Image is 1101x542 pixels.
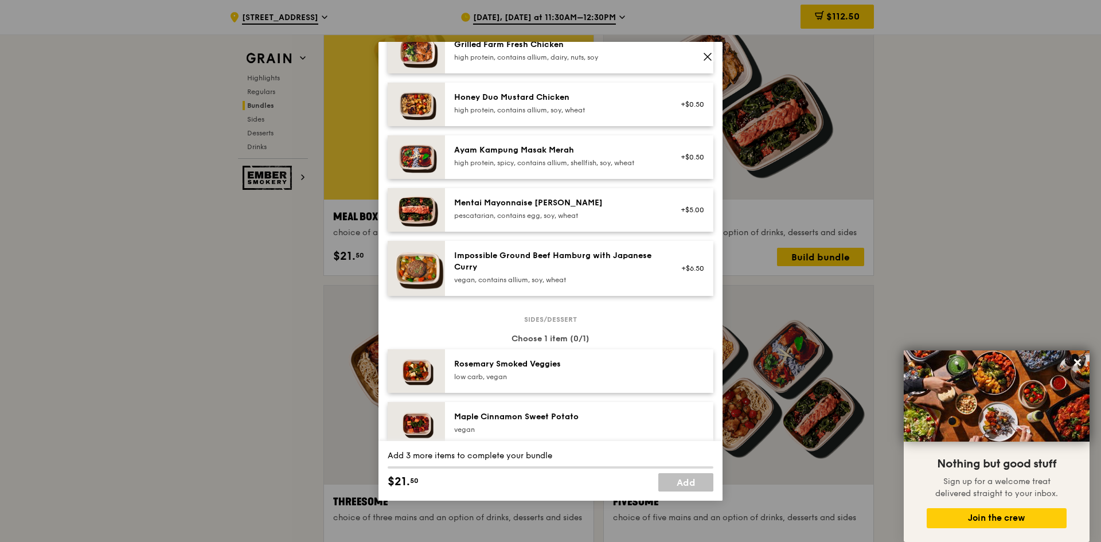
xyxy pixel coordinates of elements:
span: Nothing but good stuff [937,457,1056,471]
span: Sides/dessert [520,315,581,324]
div: Impossible Ground Beef Hamburg with Japanese Curry [454,250,660,273]
div: +$6.50 [674,264,704,273]
img: daily_normal_Mentai-Mayonnaise-Aburi-Salmon-HORZ.jpg [388,188,445,232]
div: +$0.50 [674,100,704,109]
div: Ayam Kampung Masak Merah [454,145,660,156]
img: daily_normal_Ayam_Kampung_Masak_Merah_Horizontal_.jpg [388,135,445,179]
img: DSC07876-Edit02-Large.jpeg [904,350,1090,442]
div: Honey Duo Mustard Chicken [454,92,660,103]
div: Rosemary Smoked Veggies [454,358,660,370]
div: Mentai Mayonnaise [PERSON_NAME] [454,197,660,209]
div: high protein, contains allium, dairy, nuts, soy [454,53,660,62]
span: 50 [410,476,419,485]
div: +$0.50 [674,153,704,162]
div: Grilled Farm Fresh Chicken [454,39,660,50]
img: daily_normal_HORZ-Impossible-Hamburg-With-Japanese-Curry.jpg [388,241,445,296]
div: Add 3 more items to complete your bundle [388,450,713,462]
div: Maple Cinnamon Sweet Potato [454,411,660,423]
img: daily_normal_Honey_Duo_Mustard_Chicken__Horizontal_.jpg [388,83,445,126]
span: Sign up for a welcome treat delivered straight to your inbox. [935,477,1058,498]
img: daily_normal_Thyme-Rosemary-Zucchini-HORZ.jpg [388,349,445,393]
img: daily_normal_Maple_Cinnamon_Sweet_Potato__Horizontal_.jpg [388,402,445,446]
div: vegan, contains allium, soy, wheat [454,275,660,284]
img: daily_normal_HORZ-Grilled-Farm-Fresh-Chicken.jpg [388,30,445,73]
a: Add [658,473,713,492]
div: high protein, spicy, contains allium, shellfish, soy, wheat [454,158,660,167]
div: pescatarian, contains egg, soy, wheat [454,211,660,220]
span: $21. [388,473,410,490]
div: low carb, vegan [454,372,660,381]
div: +$5.00 [674,205,704,215]
div: high protein, contains allium, soy, wheat [454,106,660,115]
button: Close [1068,353,1087,372]
div: Choose 1 item (0/1) [388,333,713,345]
div: vegan [454,425,660,434]
button: Join the crew [927,508,1067,528]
